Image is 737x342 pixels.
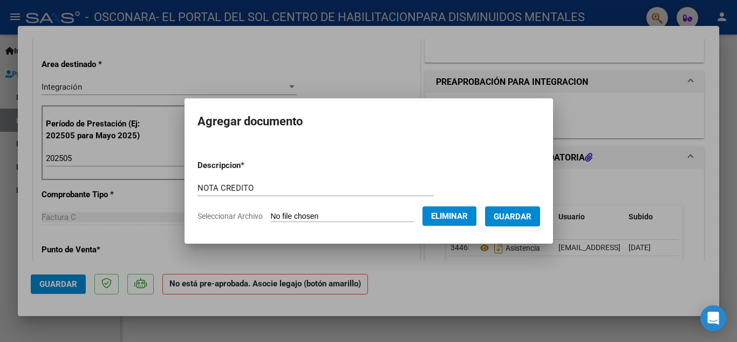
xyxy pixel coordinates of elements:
span: Eliminar [431,211,468,221]
div: Open Intercom Messenger [700,305,726,331]
button: Eliminar [422,206,476,226]
h2: Agregar documento [197,111,540,132]
span: Seleccionar Archivo [197,212,263,220]
span: Guardar [494,212,531,222]
button: Guardar [485,206,540,226]
p: Descripcion [197,159,301,172]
